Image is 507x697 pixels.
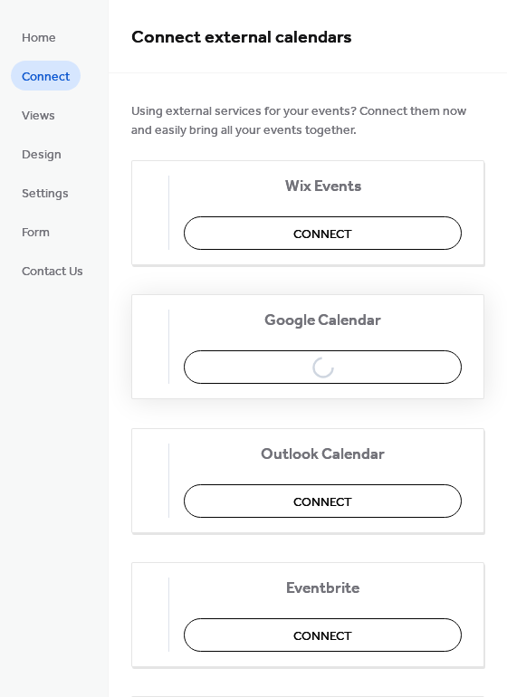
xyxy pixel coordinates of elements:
span: Contact Us [22,263,83,282]
a: Views [11,100,66,129]
a: Contact Us [11,255,94,285]
span: Using external services for your events? Connect them now and easily bring all your events together. [131,102,484,140]
button: Connect [184,618,462,652]
span: Google Calendar [184,311,462,330]
a: Form [11,216,61,246]
span: Connect [293,627,352,646]
span: Home [22,29,56,48]
span: Views [22,107,55,126]
button: Connect [184,484,462,518]
span: Connect [293,225,352,244]
span: Connect [293,493,352,512]
span: Form [22,224,50,243]
span: Connect external calendars [131,20,352,55]
span: Eventbrite [184,579,462,598]
a: Design [11,138,72,168]
a: Connect [11,61,81,91]
a: Home [11,22,67,52]
span: Wix Events [184,177,462,196]
span: Settings [22,185,69,204]
span: Connect [22,68,70,87]
a: Settings [11,177,80,207]
span: Design [22,146,62,165]
span: Outlook Calendar [184,445,462,464]
button: Connect [184,216,462,250]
